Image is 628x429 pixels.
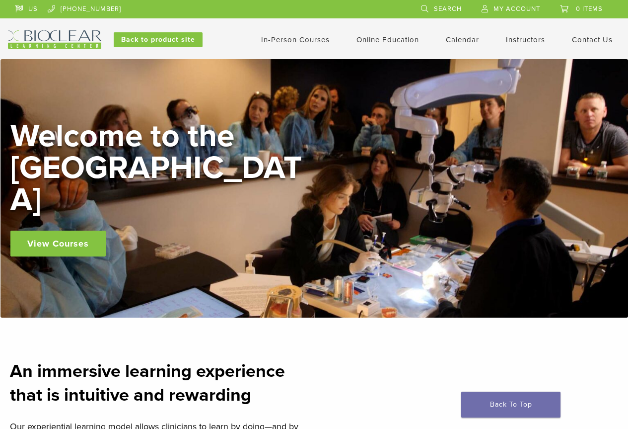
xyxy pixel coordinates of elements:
strong: An immersive learning experience that is intuitive and rewarding [10,360,285,406]
a: Contact Us [572,35,613,44]
a: Calendar [446,35,479,44]
a: Back To Top [461,392,560,418]
a: Back to product site [114,32,203,47]
span: Search [434,5,462,13]
a: Online Education [356,35,419,44]
img: Bioclear [8,30,101,49]
a: Instructors [506,35,545,44]
a: View Courses [10,231,106,257]
span: My Account [493,5,540,13]
span: 0 items [576,5,603,13]
a: In-Person Courses [261,35,330,44]
h2: Welcome to the [GEOGRAPHIC_DATA] [10,120,308,216]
